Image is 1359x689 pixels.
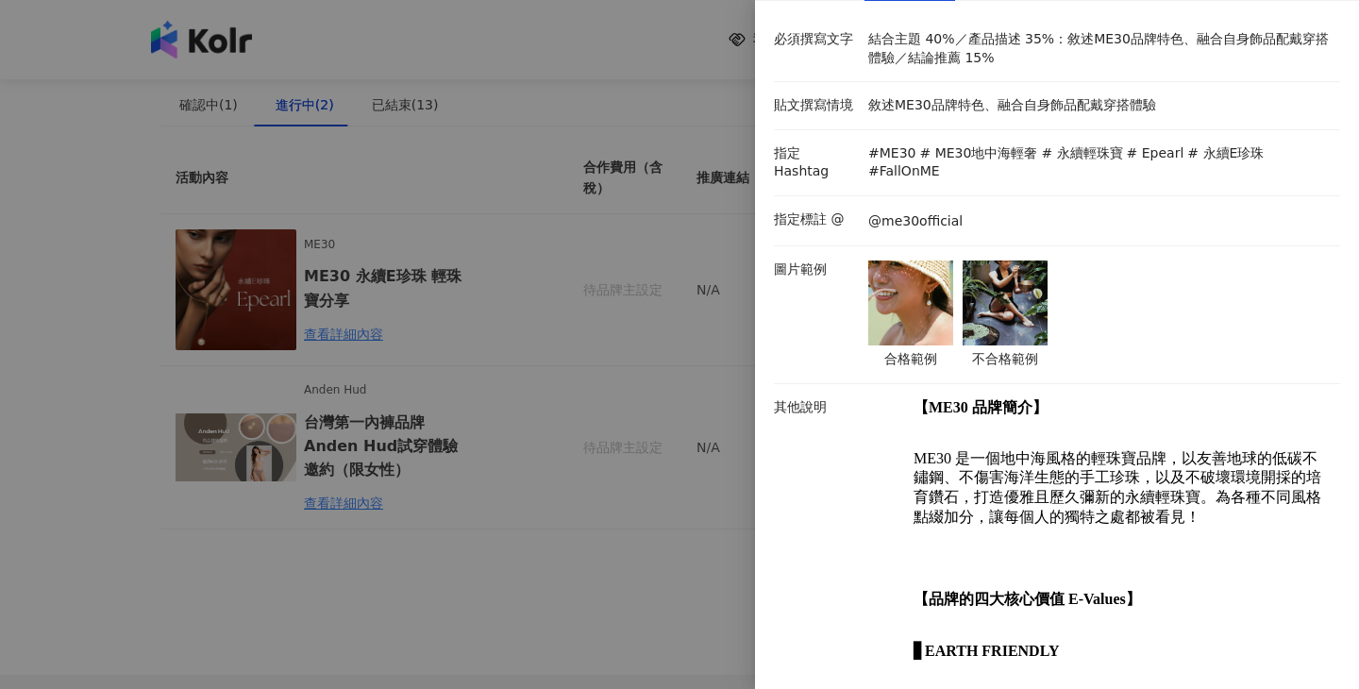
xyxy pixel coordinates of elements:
[914,450,1321,525] span: ME30 是一個地中海風格的輕珠寶品牌，以友善地球的低碳不鏽鋼、不傷害海洋生態的手工珍珠，以及不破壞環境開採的培育鑽石，打造優雅且歷久彌新的永續輕珠寶。為各種不同風格點綴加分，讓每個人的獨特之處...
[963,350,1048,369] p: 不合格範例
[919,144,1037,163] p: # ME30地中海輕奢
[774,144,859,181] p: 指定 Hashtag
[868,162,940,181] p: #FallOnME
[914,399,1048,415] strong: 【ME30 品牌簡介】
[963,260,1048,345] img: 不合格範例
[774,398,859,417] p: 其他說明
[914,643,1059,659] strong: ▋EARTH FRIENDLY
[868,212,963,231] p: @me30official
[868,96,1331,115] p: 敘述ME30品牌特色、融合自身飾品配戴穿搭體驗
[868,350,953,369] p: 合格範例
[1187,144,1264,163] p: # 永續E珍珠
[774,30,859,49] p: 必須撰寫文字
[774,96,859,115] p: 貼文撰寫情境
[868,260,953,345] img: 合格範例
[868,144,915,163] p: #ME30
[774,210,859,229] p: 指定標註 @
[774,260,859,279] p: 圖片範例
[1127,144,1184,163] p: # Epearl
[868,30,1331,67] p: 結合主題 40%／產品描述 35%：敘述ME30品牌特色、融合自身飾品配戴穿搭體驗／結論推薦 15%
[914,591,1141,607] strong: 【品牌的四大核心價值 E-Values】
[1041,144,1122,163] p: # 永續輕珠寶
